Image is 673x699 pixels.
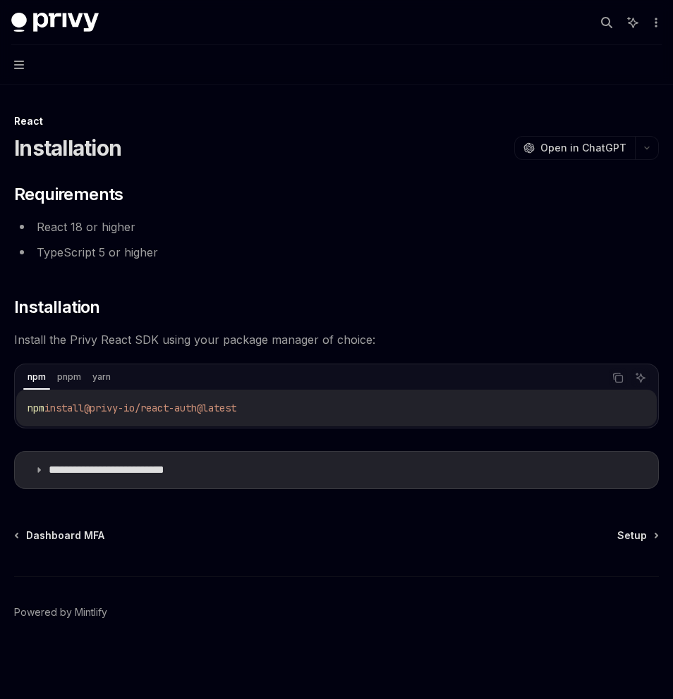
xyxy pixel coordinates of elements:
[540,141,626,155] span: Open in ChatGPT
[23,369,50,385] div: npm
[648,13,662,32] button: More actions
[16,528,104,543] a: Dashboard MFA
[617,528,657,543] a: Setup
[609,369,627,387] button: Copy the contents from the code block
[26,528,104,543] span: Dashboard MFA
[11,13,99,32] img: dark logo
[53,369,85,385] div: pnpm
[28,402,44,414] span: npm
[617,528,647,543] span: Setup
[631,369,650,387] button: Ask AI
[14,217,659,237] li: React 18 or higher
[14,605,107,619] a: Powered by Mintlify
[14,183,123,206] span: Requirements
[14,296,100,318] span: Installation
[514,136,635,160] button: Open in ChatGPT
[88,369,115,385] div: yarn
[14,330,659,349] span: Install the Privy React SDK using your package manager of choice:
[44,402,84,414] span: install
[84,402,236,414] span: @privy-io/react-auth@latest
[14,114,659,128] div: React
[14,242,659,262] li: TypeScript 5 or higher
[14,135,121,161] h1: Installation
